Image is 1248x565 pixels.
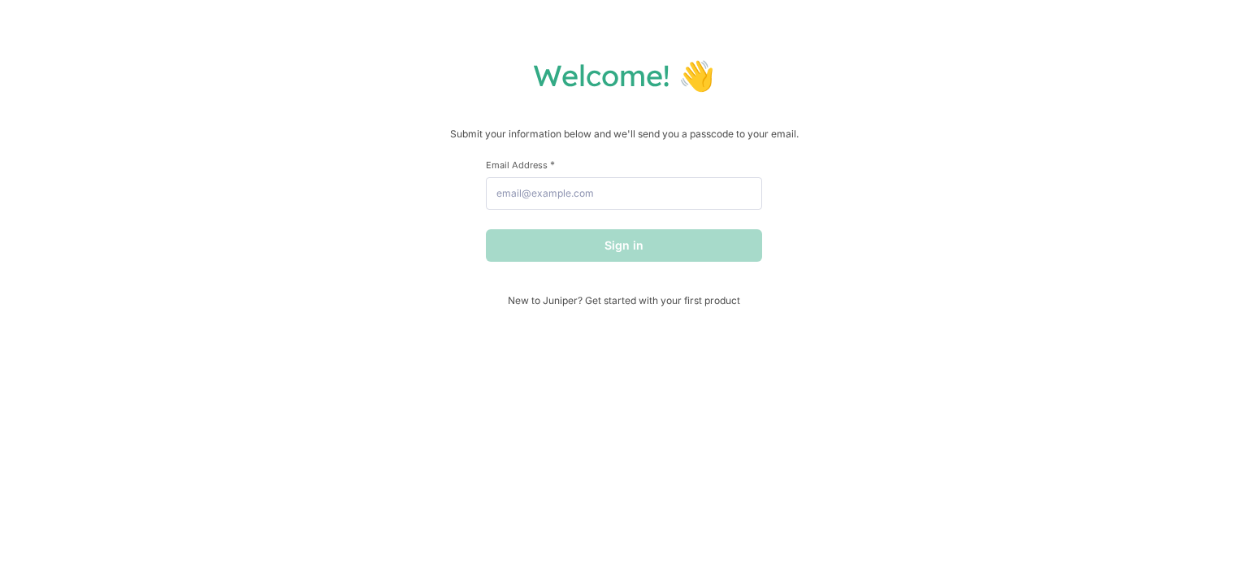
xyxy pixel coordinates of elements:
[486,177,762,210] input: email@example.com
[550,159,555,171] span: This field is required.
[486,294,762,306] span: New to Juniper? Get started with your first product
[486,159,762,171] label: Email Address
[16,57,1232,93] h1: Welcome! 👋
[16,126,1232,142] p: Submit your information below and we'll send you a passcode to your email.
